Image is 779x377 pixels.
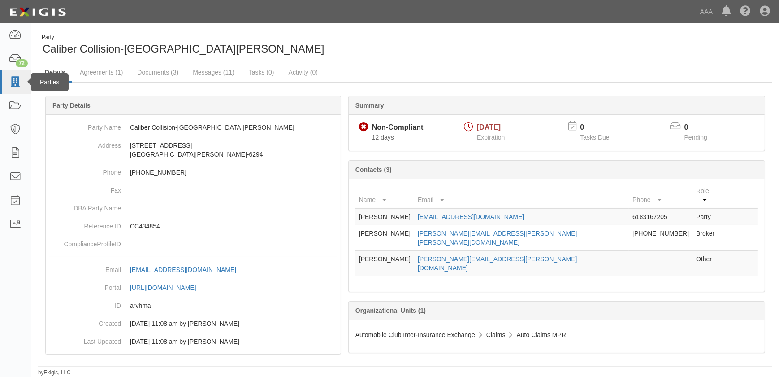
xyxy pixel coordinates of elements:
dt: Last Updated [49,333,121,346]
a: Activity (0) [282,63,325,81]
div: [EMAIL_ADDRESS][DOMAIN_NAME] [130,265,236,274]
b: Summary [355,102,384,109]
dt: Phone [49,163,121,177]
a: [PERSON_NAME][EMAIL_ADDRESS][PERSON_NAME][DOMAIN_NAME] [418,255,577,272]
dt: Email [49,261,121,274]
a: Tasks (0) [242,63,281,81]
td: Other [692,251,722,276]
span: Caliber Collision-[GEOGRAPHIC_DATA][PERSON_NAME] [43,43,325,55]
a: Agreements (1) [73,63,130,81]
dt: ID [49,297,121,310]
th: Phone [629,183,692,208]
a: Documents (3) [130,63,185,81]
dt: Created [49,315,121,328]
div: Party [42,34,325,41]
div: Parties [31,73,69,91]
a: AAA [696,3,717,21]
dt: DBA Party Name [49,199,121,213]
span: Tasks Due [580,134,609,141]
td: [PERSON_NAME] [355,251,414,276]
td: 6183167205 [629,208,692,225]
dd: 05/17/2023 11:08 am by Benjamin Tully [49,315,337,333]
td: [PERSON_NAME] [355,225,414,251]
p: CC434854 [130,222,337,231]
a: [EMAIL_ADDRESS][DOMAIN_NAME] [130,266,246,273]
a: [EMAIL_ADDRESS][DOMAIN_NAME] [418,213,524,220]
span: [DATE] [477,123,501,131]
dd: [PHONE_NUMBER] [49,163,337,181]
div: Non-Compliant [372,123,424,133]
dt: Portal [49,279,121,292]
dd: [STREET_ADDRESS] [GEOGRAPHIC_DATA][PERSON_NAME]-6294 [49,136,337,163]
img: logo-5460c22ac91f19d4615b14bd174203de0afe785f0fc80cf4dbbc73dc1793850b.png [7,4,69,20]
p: 0 [684,123,718,133]
span: Automobile Club Inter-Insurance Exchange [355,331,475,338]
dt: Fax [49,181,121,195]
dt: Address [49,136,121,150]
span: Expiration [477,134,505,141]
span: Pending [684,134,707,141]
i: Non-Compliant [359,123,368,132]
dd: arvhma [49,297,337,315]
td: [PHONE_NUMBER] [629,225,692,251]
a: Exigis, LLC [44,369,71,376]
p: 0 [580,123,620,133]
span: Claims [486,331,506,338]
th: Email [414,183,629,208]
dd: 05/17/2023 11:08 am by Benjamin Tully [49,333,337,351]
a: Details [38,63,72,83]
td: Party [692,208,722,225]
i: Help Center - Complianz [740,6,751,17]
b: Contacts (3) [355,166,392,173]
dt: Party Name [49,118,121,132]
th: Role [692,183,722,208]
a: [PERSON_NAME][EMAIL_ADDRESS][PERSON_NAME][PERSON_NAME][DOMAIN_NAME] [418,230,577,246]
dd: Caliber Collision-[GEOGRAPHIC_DATA][PERSON_NAME] [49,118,337,136]
div: 72 [16,59,28,67]
b: Party Details [52,102,91,109]
div: Caliber Collision-Mt Vernon [38,34,398,57]
a: Messages (11) [186,63,241,81]
dt: ComplianceProfileID [49,235,121,249]
td: Broker [692,225,722,251]
a: [URL][DOMAIN_NAME] [130,284,206,291]
b: Organizational Units (1) [355,307,426,314]
span: Auto Claims MPR [517,331,566,338]
span: Since 10/01/2025 [372,134,394,141]
small: by [38,369,71,377]
th: Name [355,183,414,208]
dt: Reference ID [49,217,121,231]
td: [PERSON_NAME] [355,208,414,225]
